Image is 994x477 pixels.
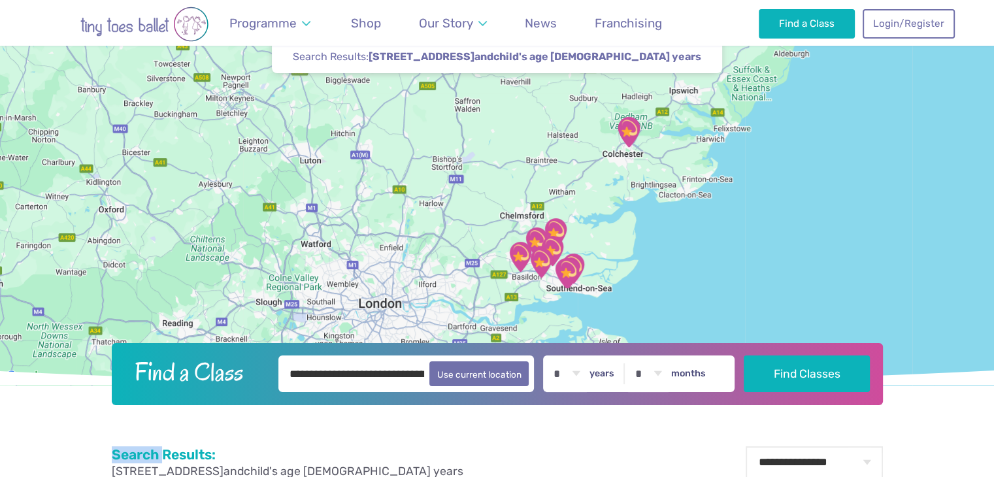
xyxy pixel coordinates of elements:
[351,16,381,31] span: Shop
[557,252,589,285] div: Saint Peter's Church Youth Hall
[412,8,493,39] a: Our Story
[419,16,473,31] span: Our Story
[369,50,474,64] span: [STREET_ADDRESS]
[536,235,569,267] div: The Birches Scout Hut
[369,50,701,63] strong: and
[3,368,46,385] a: Open this area in Google Maps (opens a new window)
[550,257,582,289] div: Leigh Community Centre
[589,8,669,39] a: Franchising
[40,7,249,42] img: tiny toes ballet
[3,368,46,385] img: Google
[525,16,557,31] span: News
[229,16,297,31] span: Programme
[493,50,701,64] span: child's age [DEMOGRAPHIC_DATA] years
[525,246,557,279] div: St George's Church Hall
[519,8,563,39] a: News
[759,9,855,38] a: Find a Class
[504,240,537,273] div: 360 Play
[612,116,645,148] div: Highwoods Community Primary School
[744,355,870,392] button: Find Classes
[589,368,614,380] label: years
[224,8,317,39] a: Programme
[345,8,388,39] a: Shop
[112,446,585,463] h2: Search Results:
[863,9,954,38] a: Login/Register
[552,257,584,289] div: @ The Studio Leigh
[429,361,529,386] button: Use current location
[671,368,706,380] label: months
[595,16,662,31] span: Franchising
[124,355,269,388] h2: Find a Class
[539,217,572,250] div: Champions Manor Hall
[520,226,553,259] div: Runwell Village Hall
